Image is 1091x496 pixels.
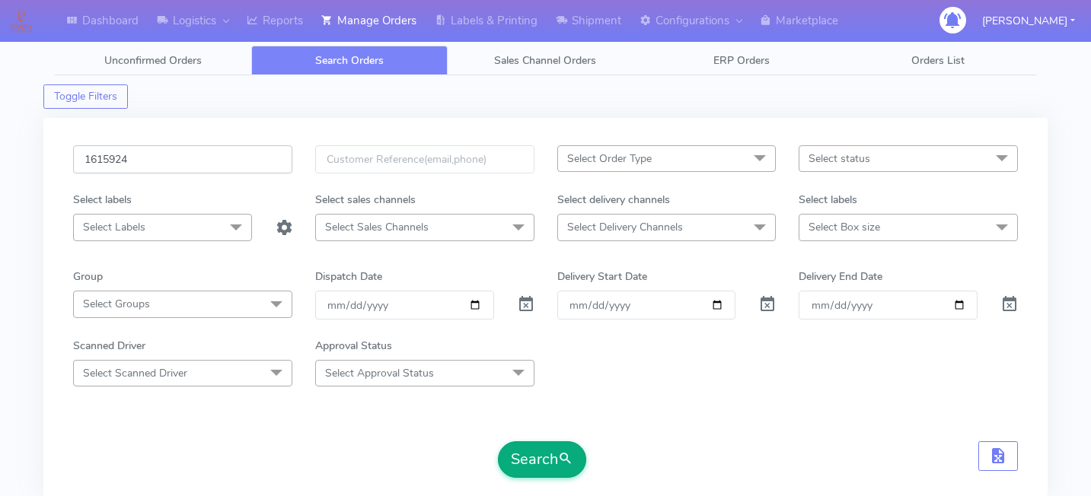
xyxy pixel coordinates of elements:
span: Select Labels [83,220,145,234]
ul: Tabs [55,46,1036,75]
label: Group [73,269,103,285]
input: Order Id [73,145,292,173]
button: Search [498,441,586,478]
label: Delivery End Date [799,269,882,285]
span: Orders List [911,53,965,68]
span: Unconfirmed Orders [104,53,202,68]
span: Select Scanned Driver [83,366,187,380]
label: Select labels [799,192,857,208]
label: Approval Status [315,338,392,354]
span: Select Approval Status [325,366,434,380]
label: Select labels [73,192,132,208]
label: Scanned Driver [73,338,145,354]
input: Customer Reference(email,phone) [315,145,534,173]
span: Select Order Type [567,151,652,166]
label: Select sales channels [315,192,416,208]
span: ERP Orders [713,53,770,68]
label: Delivery Start Date [557,269,647,285]
span: Sales Channel Orders [494,53,596,68]
span: Select Sales Channels [325,220,429,234]
span: Select status [809,151,870,166]
label: Dispatch Date [315,269,382,285]
label: Select delivery channels [557,192,670,208]
span: Select Delivery Channels [567,220,683,234]
button: [PERSON_NAME] [971,5,1086,37]
span: Search Orders [315,53,384,68]
button: Toggle Filters [43,84,128,109]
span: Select Groups [83,297,150,311]
span: Select Box size [809,220,880,234]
